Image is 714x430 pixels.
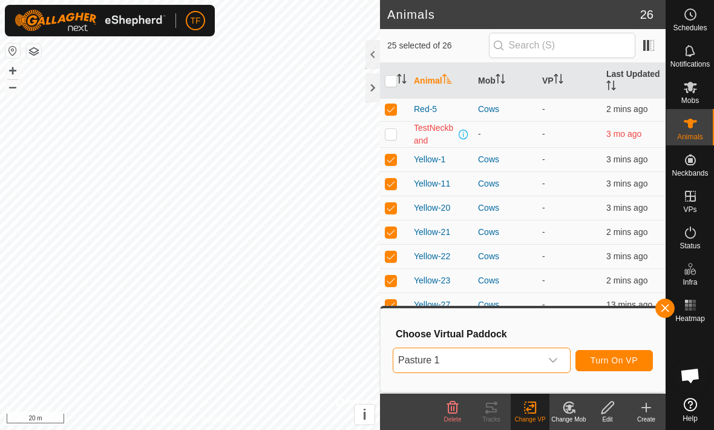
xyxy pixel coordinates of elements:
div: Cows [478,153,532,166]
app-display-virtual-paddock-transition: - [542,227,545,237]
span: Schedules [673,24,707,31]
div: Cows [478,226,532,239]
span: VPs [683,206,696,213]
th: Animal [409,63,473,99]
span: 25 selected of 26 [387,39,489,52]
app-display-virtual-paddock-transition: - [542,300,545,309]
span: Yellow-27 [414,299,450,311]
div: Cows [478,177,532,190]
span: 30 Sep 2025 at 1:12 pm [606,179,647,188]
app-display-virtual-paddock-transition: - [542,179,545,188]
h3: Choose Virtual Paddock [396,328,653,340]
span: i [362,406,367,423]
div: - [478,128,532,141]
button: Turn On VP [575,350,653,371]
span: 30 Sep 2025 at 1:12 pm [606,104,647,114]
app-display-virtual-paddock-transition: - [542,276,545,285]
p-sorticon: Activate to sort [496,76,505,85]
app-display-virtual-paddock-transition: - [542,104,545,114]
img: Gallagher Logo [15,10,166,31]
a: Contact Us [202,414,238,425]
a: Privacy Policy [142,414,188,425]
div: Change Mob [549,415,588,424]
span: Notifications [670,61,710,68]
h2: Animals [387,7,640,22]
div: Cows [478,299,532,311]
span: Animals [677,133,703,141]
span: 30 Sep 2025 at 1:12 pm [606,203,647,213]
span: Yellow-22 [414,250,450,263]
div: Cows [478,274,532,287]
span: 26 [640,5,653,24]
span: TF [190,15,200,27]
th: Last Updated [601,63,666,99]
button: + [5,64,20,78]
span: Yellow-21 [414,226,450,239]
app-display-virtual-paddock-transition: - [542,129,545,139]
div: Create [627,415,666,424]
div: Cows [478,103,532,116]
span: Heatmap [675,315,705,322]
span: 30 Sep 2025 at 1:12 pm [606,276,647,285]
p-sorticon: Activate to sort [554,76,563,85]
span: Yellow-1 [414,153,445,166]
span: Pasture 1 [393,348,541,372]
th: Mob [473,63,537,99]
span: Mobs [681,97,699,104]
span: 30 Sep 2025 at 1:12 pm [606,251,647,261]
p-sorticon: Activate to sort [397,76,407,85]
app-display-virtual-paddock-transition: - [542,251,545,261]
span: Red-5 [414,103,437,116]
input: Search (S) [489,33,635,58]
span: 12 Jun 2025 at 6:12 pm [606,129,641,139]
p-sorticon: Activate to sort [606,82,616,92]
span: Yellow-23 [414,274,450,287]
span: Yellow-11 [414,177,450,190]
app-display-virtual-paddock-transition: - [542,154,545,164]
button: Reset Map [5,44,20,58]
span: 30 Sep 2025 at 1:12 pm [606,154,647,164]
div: Edit [588,415,627,424]
th: VP [537,63,601,99]
app-display-virtual-paddock-transition: - [542,203,545,213]
div: Tracks [472,415,511,424]
button: – [5,79,20,94]
div: Cows [478,202,532,214]
span: Neckbands [672,170,708,177]
div: Change VP [511,415,549,424]
span: Turn On VP [591,356,638,365]
a: Help [666,393,714,427]
span: 30 Sep 2025 at 1:12 pm [606,227,647,237]
span: TestNeckband [414,122,456,147]
button: Map Layers [27,44,41,59]
div: Open chat [672,357,709,394]
span: Infra [683,279,697,286]
span: Status [680,242,700,250]
span: Delete [444,416,462,423]
span: Yellow-20 [414,202,450,214]
button: i [355,405,375,425]
span: 30 Sep 2025 at 1:02 pm [606,300,652,309]
span: Help [683,415,698,422]
p-sorticon: Activate to sort [442,76,452,85]
div: dropdown trigger [541,348,565,372]
div: Cows [478,250,532,263]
